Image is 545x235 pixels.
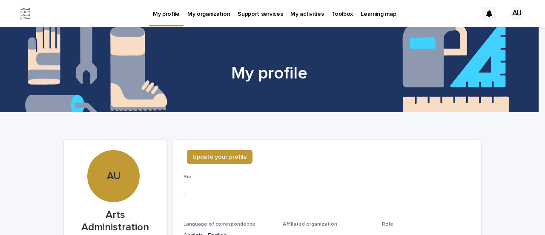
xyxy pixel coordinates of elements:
[192,153,247,161] span: Update your profile
[17,5,34,22] img: Jx8JiDZqSLW7pnA6nIo1
[382,222,393,227] span: Role
[184,174,192,180] span: Bio
[60,63,478,84] h1: My profile
[283,222,337,227] span: Affiliated organization
[87,118,139,183] div: AU
[187,150,252,164] button: Update your profile
[184,222,255,227] span: Language of correspondence
[184,189,471,198] p: -
[510,7,524,20] div: AU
